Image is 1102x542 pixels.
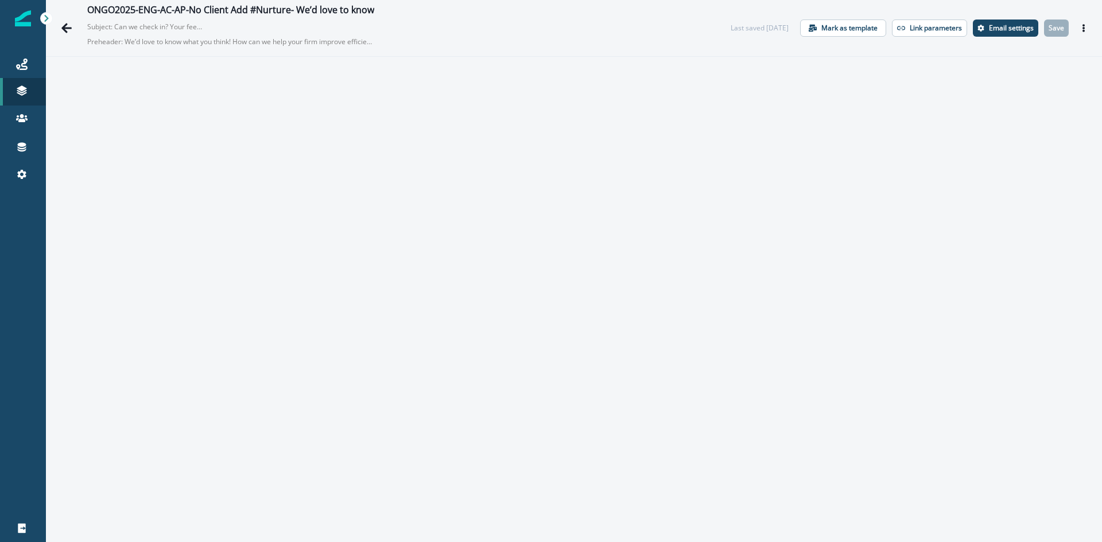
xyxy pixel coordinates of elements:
[55,17,78,40] button: Go back
[87,32,374,52] p: Preheader: We’d love to know what you think! How can we help your firm improve efficiency and ena...
[87,5,374,17] div: ONGO2025-ENG-AC-AP-No Client Add #Nurture- We’d love to know
[821,24,878,32] p: Mark as template
[910,24,962,32] p: Link parameters
[1049,24,1064,32] p: Save
[892,20,967,37] button: Link parameters
[989,24,1034,32] p: Email settings
[973,20,1038,37] button: Settings
[87,17,202,32] p: Subject: Can we check in? Your feedback matters
[1044,20,1069,37] button: Save
[15,10,31,26] img: Inflection
[1074,20,1093,37] button: Actions
[800,20,886,37] button: Mark as template
[731,23,789,33] div: Last saved [DATE]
